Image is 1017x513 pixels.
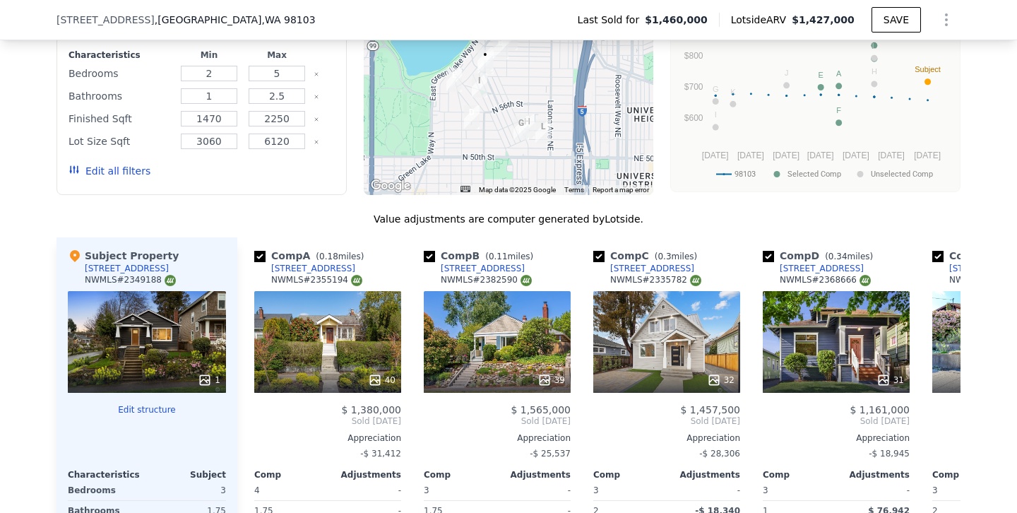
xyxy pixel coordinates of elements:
div: 39 [537,373,565,387]
div: 3 [150,480,226,500]
svg: A chart. [679,12,951,189]
div: - [500,480,571,500]
div: Appreciation [763,432,910,444]
text: [DATE] [843,151,869,160]
text: Subject [915,65,941,73]
a: [STREET_ADDRESS] [424,263,525,274]
img: NWMLS Logo [690,275,701,286]
div: Comp [932,469,1006,480]
div: Bathrooms [69,86,172,106]
span: -$ 18,945 [869,449,910,459]
div: [STREET_ADDRESS] [441,263,525,274]
div: Adjustments [667,469,740,480]
span: 0.18 [319,252,338,261]
text: L [872,42,876,50]
span: Lotside ARV [731,13,792,27]
span: 3 [593,485,599,495]
div: Appreciation [424,432,571,444]
text: [DATE] [773,151,799,160]
div: Comp D [763,249,879,263]
div: Max [246,49,308,61]
div: Value adjustments are computer generated by Lotside . [56,212,961,226]
span: Sold [DATE] [424,415,571,427]
text: [DATE] [702,151,729,160]
div: 1828 N 53rd St [464,105,480,129]
text: A [836,69,842,78]
div: Subject Property [68,249,179,263]
text: I [715,110,717,119]
span: Map data ©2025 Google [479,186,556,194]
div: Characteristics [69,49,172,61]
div: [STREET_ADDRESS] [780,263,864,274]
text: [DATE] [914,151,941,160]
div: NWMLS # 2382590 [441,274,532,286]
button: Edit all filters [69,164,150,178]
span: -$ 28,306 [699,449,740,459]
div: 100 NE 52nd St [519,114,535,138]
div: [STREET_ADDRESS] [610,263,694,274]
a: [STREET_ADDRESS] [763,263,864,274]
text: Selected Comp [787,170,841,179]
span: Sold [DATE] [593,415,740,427]
span: , WA 98103 [261,14,315,25]
text: E [819,71,823,79]
span: 0.34 [828,252,847,261]
span: $ 1,457,500 [680,404,740,415]
div: Finished Sqft [69,109,172,129]
button: Clear [314,71,319,77]
div: NWMLS # 2368666 [780,274,871,286]
div: Subject [147,469,226,480]
text: G [713,85,719,93]
div: NWMLS # 2335782 [610,274,701,286]
text: F [836,106,841,114]
span: , [GEOGRAPHIC_DATA] [155,13,316,27]
img: NWMLS Logo [165,275,176,286]
span: 0.3 [658,252,671,261]
text: H [872,67,877,76]
button: Show Options [932,6,961,34]
div: 5561 Wallingford Ave N [446,68,462,92]
div: - [670,480,740,500]
img: NWMLS Logo [860,275,871,286]
div: 5651 Keystone Pl N [472,73,487,98]
div: Comp A [254,249,369,263]
text: [DATE] [807,151,834,160]
div: Appreciation [254,432,401,444]
img: Google [367,177,414,195]
button: Keyboard shortcuts [460,186,470,192]
div: Comp [593,469,667,480]
div: Comp [763,469,836,480]
text: $600 [684,113,703,123]
span: Sold [DATE] [254,415,401,427]
button: Edit structure [68,404,226,415]
div: Comp B [424,249,539,263]
div: Min [178,49,240,61]
div: 147 NE 52nd St [535,119,551,143]
span: Sold [DATE] [763,415,910,427]
text: K [730,88,736,96]
a: [STREET_ADDRESS] [254,263,355,274]
button: Clear [314,94,319,100]
div: Bedrooms [68,480,144,500]
div: [STREET_ADDRESS] [271,263,355,274]
div: [STREET_ADDRESS] [85,263,169,274]
span: [STREET_ADDRESS] [56,13,155,27]
text: [DATE] [878,151,905,160]
a: Terms (opens in new tab) [564,186,584,194]
span: ( miles) [310,252,369,261]
span: 4 [254,485,260,495]
span: 0.11 [489,252,508,261]
div: 32 [707,373,734,387]
text: $700 [684,82,703,92]
text: J [785,69,789,77]
text: 98103 [734,170,756,179]
div: - [839,480,910,500]
span: ( miles) [649,252,703,261]
div: 2148 N 61st St [493,35,509,59]
div: Bedrooms [69,64,172,83]
div: - [331,480,401,500]
div: Comp [254,469,328,480]
div: 2368 N 52nd St [513,116,529,140]
img: NWMLS Logo [521,275,532,286]
img: NWMLS Logo [351,275,362,286]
